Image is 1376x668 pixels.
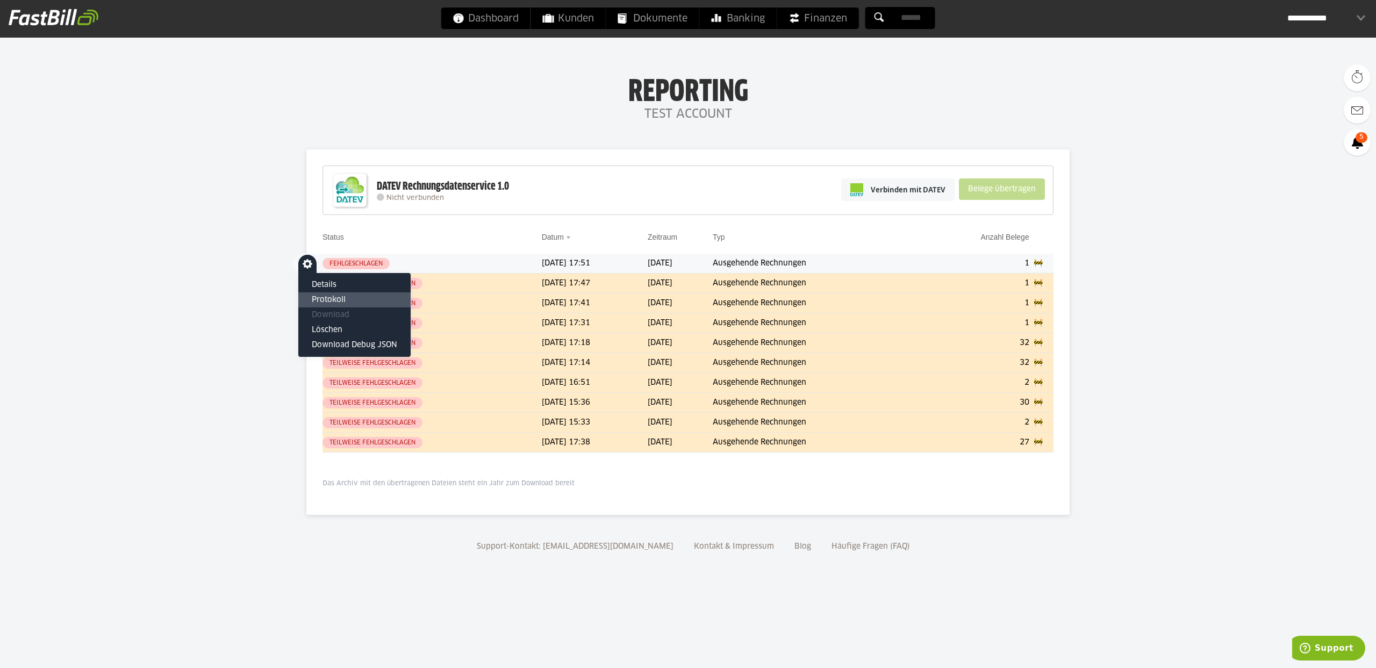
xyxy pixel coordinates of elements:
td: 1 [918,274,1033,293]
td: 1 [918,313,1033,333]
td: [DATE] 17:14 [542,353,648,373]
td: [DATE] [648,333,713,353]
td: [DATE] 17:38 [542,433,648,452]
td: [DATE] 17:51 [542,254,648,274]
a: Blog [791,543,815,550]
td: [DATE] [648,313,713,333]
span: Nicht verbunden [386,195,444,202]
a: Dashboard [441,8,531,29]
sl-badge: Teilweise fehlgeschlagen [322,397,422,408]
span: Verbinden mit DATEV [871,184,945,195]
div: DATEV Rechnungsdatenservice 1.0 [377,179,509,193]
td: 🚧 [1034,333,1053,353]
span: Dokumente [618,8,687,29]
td: [DATE] [648,433,713,452]
td: [DATE] [648,373,713,393]
img: fastbill_logo_white.png [9,9,98,26]
td: Ausgehende Rechnungen [713,373,918,393]
td: [DATE] 17:47 [542,274,648,293]
td: [DATE] [648,293,713,313]
td: 🚧 [1034,413,1053,433]
td: 🚧 [1034,373,1053,393]
sl-menu-item: Protokoll [298,292,411,307]
sl-badge: Teilweise fehlgeschlagen [322,417,422,428]
a: Kunden [531,8,606,29]
td: 🚧 [1034,274,1053,293]
td: 🚧 [1034,293,1053,313]
td: Ausgehende Rechnungen [713,433,918,452]
td: [DATE] 15:33 [542,413,648,433]
p: Das Archiv mit den übertragenen Dateien steht ein Jahr zum Download bereit [322,479,1053,488]
td: 32 [918,353,1033,373]
sl-button: Belege übertragen [959,178,1045,200]
td: [DATE] 16:51 [542,373,648,393]
a: Status [322,233,344,241]
td: [DATE] [648,274,713,293]
img: DATEV-Datenservice Logo [328,169,371,212]
td: 🚧 [1034,433,1053,452]
td: 1 [918,254,1033,274]
span: Kunden [543,8,594,29]
td: [DATE] [648,353,713,373]
td: 🚧 [1034,353,1053,373]
h1: Reporting [107,76,1268,104]
span: Dashboard [453,8,519,29]
sl-menu-item: Download [298,307,411,322]
td: [DATE] 17:18 [542,333,648,353]
td: 🚧 [1034,393,1053,413]
a: Support-Kontakt: [EMAIL_ADDRESS][DOMAIN_NAME] [473,543,677,550]
td: Ausgehende Rechnungen [713,293,918,313]
sl-badge: Teilweise fehlgeschlagen [322,377,422,389]
a: Banking [700,8,777,29]
td: [DATE] 17:31 [542,313,648,333]
td: 2 [918,373,1033,393]
a: Häufige Fragen (FAQ) [828,543,914,550]
span: Banking [712,8,765,29]
a: Anzahl Belege [980,233,1029,241]
img: sort_desc.gif [566,236,573,239]
span: 5 [1356,132,1367,143]
td: Ausgehende Rechnungen [713,274,918,293]
a: Zeitraum [648,233,677,241]
td: 2 [918,413,1033,433]
a: 5 [1344,129,1371,156]
sl-menu-item: Details [298,277,411,292]
a: Datum [542,233,564,241]
td: [DATE] [648,413,713,433]
a: Kontakt & Impressum [690,543,778,550]
td: [DATE] 15:36 [542,393,648,413]
sl-badge: Fehlgeschlagen [322,258,390,269]
td: 30 [918,393,1033,413]
td: 🚧 [1034,313,1053,333]
sl-menu-item: Download Debug JSON [298,337,411,353]
td: [DATE] [648,393,713,413]
span: Finanzen [789,8,847,29]
td: 27 [918,433,1033,452]
sl-badge: Teilweise fehlgeschlagen [322,357,422,369]
td: [DATE] 17:41 [542,293,648,313]
sl-badge: Teilweise fehlgeschlagen [322,437,422,448]
td: 32 [918,333,1033,353]
img: pi-datev-logo-farbig-24.svg [850,183,863,196]
a: Typ [713,233,725,241]
td: 1 [918,293,1033,313]
td: Ausgehende Rechnungen [713,413,918,433]
td: 🚧 [1034,254,1053,274]
td: Ausgehende Rechnungen [713,313,918,333]
a: Verbinden mit DATEV [841,178,955,201]
td: Ausgehende Rechnungen [713,393,918,413]
td: [DATE] [648,254,713,274]
td: Ausgehende Rechnungen [713,333,918,353]
td: Ausgehende Rechnungen [713,353,918,373]
a: Dokumente [606,8,699,29]
iframe: Öffnet ein Widget, in dem Sie weitere Informationen finden [1292,636,1365,663]
a: Finanzen [777,8,859,29]
td: Ausgehende Rechnungen [713,254,918,274]
sl-menu-item: Löschen [298,322,411,337]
